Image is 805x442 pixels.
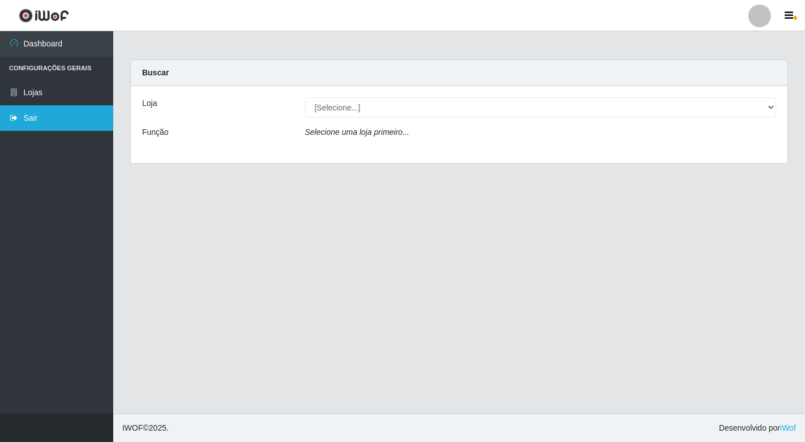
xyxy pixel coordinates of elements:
span: Desenvolvido por [719,422,796,434]
i: Selecione uma loja primeiro... [305,127,409,137]
a: iWof [780,423,796,432]
span: IWOF [122,423,143,432]
img: CoreUI Logo [19,8,69,23]
label: Função [142,126,169,138]
label: Loja [142,97,157,109]
span: © 2025 . [122,422,169,434]
strong: Buscar [142,68,169,77]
